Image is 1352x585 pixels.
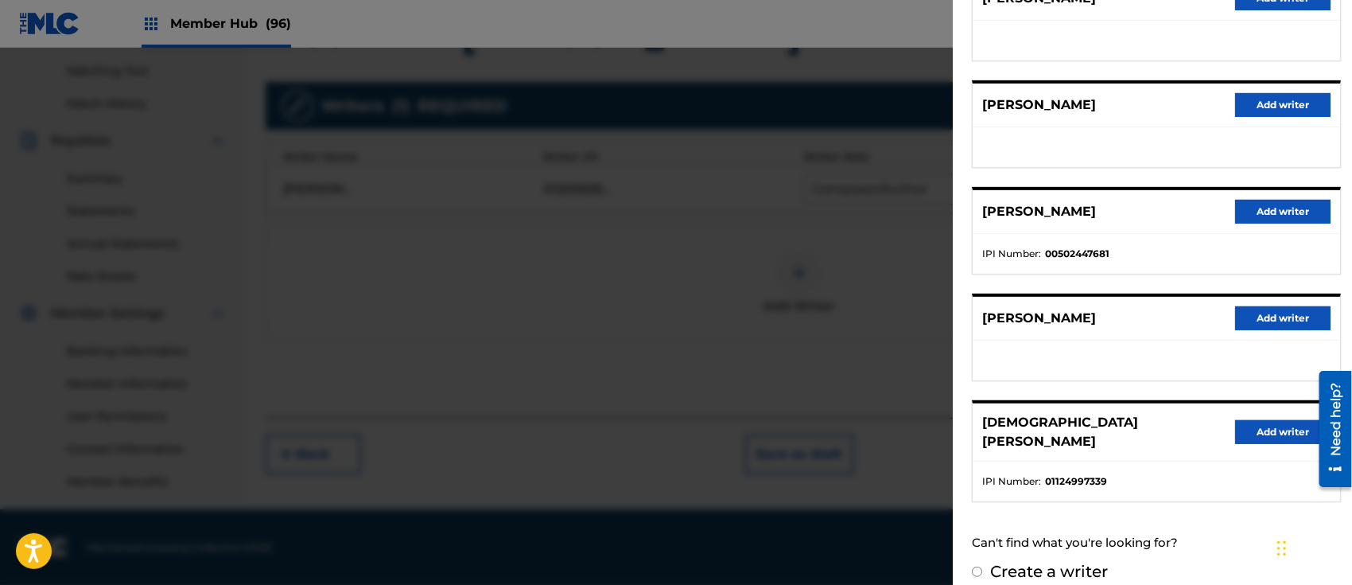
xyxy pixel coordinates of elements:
span: (96) [266,16,291,31]
img: MLC Logo [19,12,80,35]
button: Add writer [1235,420,1331,444]
span: IPI Number : [982,474,1041,489]
iframe: Chat Widget [1272,509,1352,585]
button: Add writer [1235,306,1331,330]
p: [PERSON_NAME] [982,202,1096,221]
div: Drag [1277,525,1287,572]
div: Can't find what you're looking for? [972,526,1341,560]
strong: 00502447681 [1045,247,1109,261]
p: [PERSON_NAME] [982,96,1096,115]
img: Top Rightsholders [142,14,161,33]
iframe: Resource Center [1307,365,1352,493]
p: [PERSON_NAME] [982,309,1096,328]
button: Add writer [1235,200,1331,224]
p: [DEMOGRAPHIC_DATA][PERSON_NAME] [982,413,1235,451]
span: Member Hub [170,14,291,33]
strong: 01124997339 [1045,474,1107,489]
span: IPI Number : [982,247,1041,261]
label: Create a writer [990,562,1108,581]
button: Add writer [1235,93,1331,117]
